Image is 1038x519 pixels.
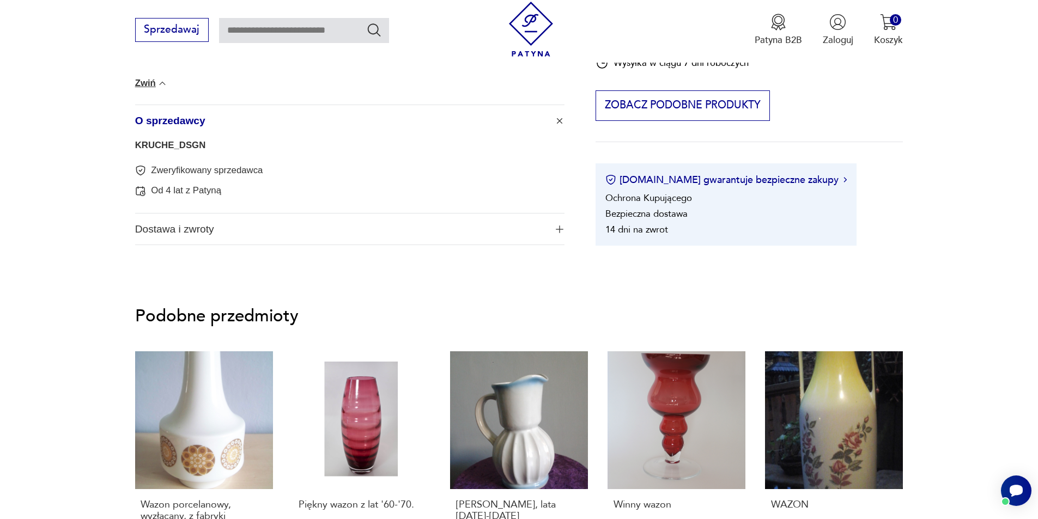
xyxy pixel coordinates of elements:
[890,14,901,26] div: 0
[135,165,146,176] img: Zweryfikowany sprzedawca
[151,164,263,177] p: Zweryfikowany sprzedawca
[605,191,692,204] li: Ochrona Kupującego
[596,56,749,69] div: Wysyłka w ciągu 7 dni roboczych
[135,213,547,245] span: Dostawa i zwroty
[135,105,564,137] button: Ikona plusaO sprzedawcy
[157,78,168,89] img: chevron down
[503,2,559,57] img: Patyna - sklep z meblami i dekoracjami vintage
[554,115,565,126] img: Ikona plusa
[880,14,897,30] img: Ikona koszyka
[135,105,547,137] span: O sprzedawcy
[135,308,903,324] p: Podobne przedmioty
[556,225,563,233] img: Ikona plusa
[823,14,853,46] button: Zaloguj
[596,90,769,121] button: Zobacz podobne produkty
[151,185,221,197] p: Od 4 lat z Patyną
[614,499,740,510] p: Winny wazon
[829,14,846,30] img: Ikonka użytkownika
[135,26,209,35] a: Sprzedawaj
[770,14,787,30] img: Ikona medalu
[135,18,209,42] button: Sprzedawaj
[755,14,802,46] a: Ikona medaluPatyna B2B
[135,186,146,197] img: Od 4 lat z Patyną
[874,34,903,46] p: Koszyk
[299,499,425,510] p: Piękny wazon z lat '60-'70.
[823,34,853,46] p: Zaloguj
[605,223,668,235] li: 14 dni na zwrot
[135,137,564,213] div: Ikona plusaO sprzedawcy
[874,14,903,46] button: 0Koszyk
[135,213,564,245] button: Ikona plusaDostawa i zwroty
[1001,475,1031,506] iframe: Smartsupp widget button
[755,34,802,46] p: Patyna B2B
[135,140,206,150] a: KRUCHE_DSGN
[605,174,616,185] img: Ikona certyfikatu
[843,177,847,182] img: Ikona strzałki w prawo
[366,22,382,38] button: Szukaj
[135,78,168,89] button: Zwiń
[755,14,802,46] button: Patyna B2B
[605,207,688,219] li: Bezpieczna dostawa
[605,173,847,186] button: [DOMAIN_NAME] gwarantuje bezpieczne zakupy
[771,499,897,510] p: WAZON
